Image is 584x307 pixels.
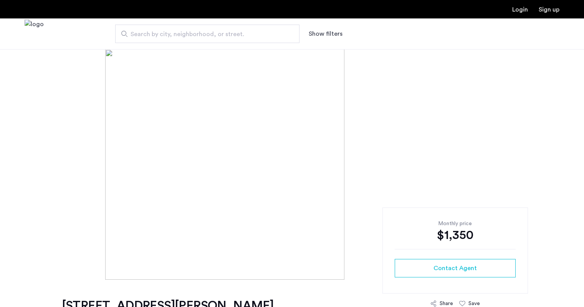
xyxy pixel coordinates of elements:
[105,49,479,280] img: [object%20Object]
[395,227,516,243] div: $1,350
[512,7,528,13] a: Login
[25,20,44,48] a: Cazamio Logo
[433,264,477,273] span: Contact Agent
[115,25,299,43] input: Apartment Search
[539,7,559,13] a: Registration
[131,30,278,39] span: Search by city, neighborhood, or street.
[309,29,342,38] button: Show or hide filters
[395,220,516,227] div: Monthly price
[25,20,44,48] img: logo
[395,259,516,277] button: button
